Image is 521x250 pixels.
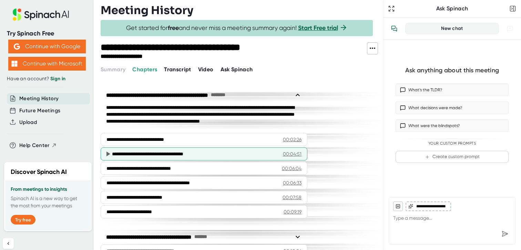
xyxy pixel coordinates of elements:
[101,4,193,17] h3: Meeting History
[7,76,87,82] div: Have an account?
[410,25,494,32] div: New chat
[8,40,86,53] button: Continue with Google
[19,107,60,115] button: Future Meetings
[396,151,509,163] button: Create custom prompt
[396,119,509,132] button: What were the blindspots?
[283,150,302,157] div: 00:04:51
[132,66,157,73] span: Chapters
[396,84,509,96] button: What’s the TLDR?
[11,215,35,225] button: Try free
[396,141,509,146] div: Your Custom Prompts
[11,167,67,177] h2: Discover Spinach AI
[221,65,253,74] button: Ask Spinach
[11,195,85,209] p: Spinach AI is a new way to get the most from your meetings
[283,179,302,186] div: 00:06:33
[405,66,499,74] div: Ask anything about this meeting
[283,194,302,201] div: 00:07:58
[11,187,85,192] h3: From meetings to insights
[396,102,509,114] button: What decisions were made?
[284,208,302,215] div: 00:09:19
[19,95,59,103] button: Meeting History
[508,4,518,13] button: Close conversation sidebar
[164,66,191,73] span: Transcript
[283,136,302,143] div: 00:02:26
[132,65,157,74] button: Chapters
[126,24,348,32] span: Get started for and never miss a meeting summary again!
[101,66,125,73] span: Summary
[499,228,511,240] div: Send message
[50,76,65,82] a: Sign in
[198,66,214,73] span: Video
[19,142,50,149] span: Help Center
[396,5,508,12] div: Ask Spinach
[298,24,338,32] a: Start Free trial
[3,238,14,249] button: Collapse sidebar
[387,4,396,13] button: Expand to Ask Spinach page
[387,22,401,35] button: View conversation history
[101,65,125,74] button: Summary
[164,65,191,74] button: Transcript
[221,66,253,73] span: Ask Spinach
[198,65,214,74] button: Video
[7,30,87,38] div: Try Spinach Free
[8,57,86,71] button: Continue with Microsoft
[14,43,20,50] img: Aehbyd4JwY73AAAAAElFTkSuQmCC
[168,24,179,32] b: free
[19,118,37,126] button: Upload
[282,165,302,172] div: 00:06:04
[19,142,57,149] button: Help Center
